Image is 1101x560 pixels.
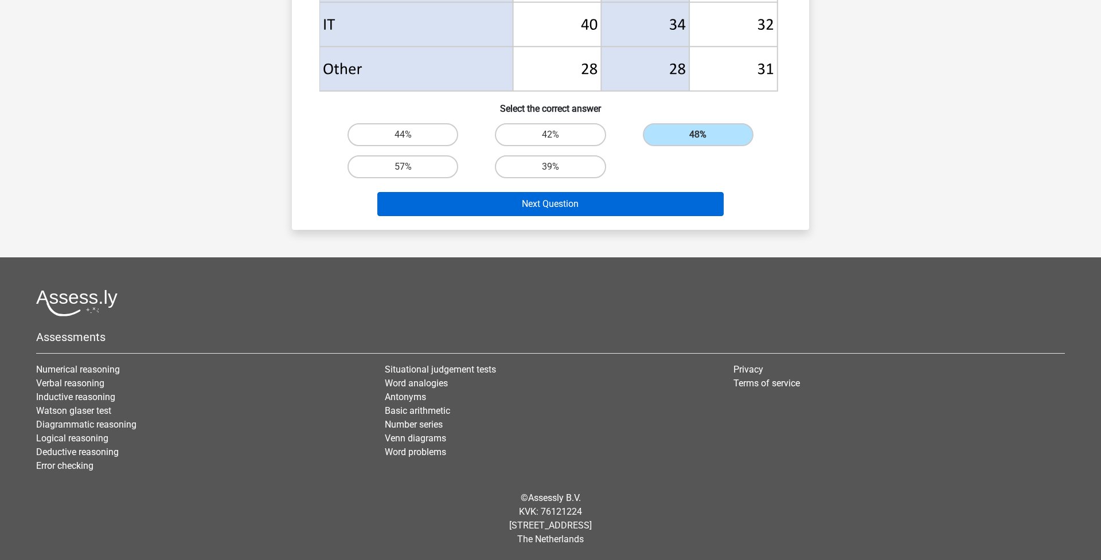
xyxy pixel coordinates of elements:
[528,492,581,503] a: Assessly B.V.
[36,364,120,375] a: Numerical reasoning
[385,405,450,416] a: Basic arithmetic
[36,391,115,402] a: Inductive reasoning
[495,123,606,146] label: 42%
[733,378,800,389] a: Terms of service
[36,405,111,416] a: Watson glaser test
[643,123,753,146] label: 48%
[36,330,1065,344] h5: Assessments
[733,364,763,375] a: Privacy
[36,419,136,430] a: Diagrammatic reasoning
[28,482,1073,555] div: © KVK: 76121224 [STREET_ADDRESS] The Netherlands
[36,460,93,471] a: Error checking
[36,433,108,444] a: Logical reasoning
[377,192,724,216] button: Next Question
[385,419,443,430] a: Number series
[36,378,104,389] a: Verbal reasoning
[36,289,118,316] img: Assessly logo
[36,447,119,457] a: Deductive reasoning
[348,155,458,178] label: 57%
[385,391,426,402] a: Antonyms
[385,433,446,444] a: Venn diagrams
[385,364,496,375] a: Situational judgement tests
[495,155,606,178] label: 39%
[385,378,448,389] a: Word analogies
[348,123,458,146] label: 44%
[310,94,791,114] h6: Select the correct answer
[385,447,446,457] a: Word problems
